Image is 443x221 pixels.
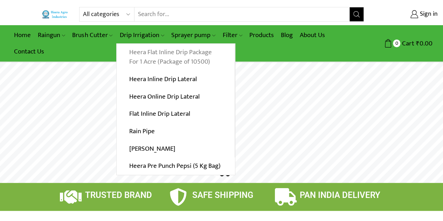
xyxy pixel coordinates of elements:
[134,7,349,21] input: Search for...
[117,88,235,105] a: Heera Online Drip Lateral
[117,157,235,175] a: Heera Pre Punch Pepsi (5 Kg Bag)
[349,7,364,21] button: Search button
[116,27,168,43] a: Drip Irrigation
[300,190,380,200] span: PAN INDIA DELIVERY
[400,39,414,48] span: Cart
[371,37,432,50] a: 0 Cart ₹0.00
[418,10,438,19] span: Sign in
[117,71,235,88] a: Heera Inline Drip Lateral
[117,140,235,157] a: [PERSON_NAME]
[117,105,235,123] a: Flat Inline Drip Lateral
[34,27,69,43] a: Raingun
[69,27,116,43] a: Brush Cutter
[117,44,235,71] a: Heera Flat Inline Drip Package For 1 Acre (Package of 10500)
[296,27,328,43] a: About Us
[374,8,438,21] a: Sign in
[416,38,420,49] span: ₹
[246,27,277,43] a: Products
[416,38,432,49] bdi: 0.00
[85,190,152,200] span: TRUSTED BRAND
[168,27,219,43] a: Sprayer pump
[11,43,48,60] a: Contact Us
[11,27,34,43] a: Home
[277,27,296,43] a: Blog
[219,27,246,43] a: Filter
[192,190,253,200] span: SAFE SHIPPING
[117,123,235,140] a: Rain Pipe
[393,40,400,47] span: 0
